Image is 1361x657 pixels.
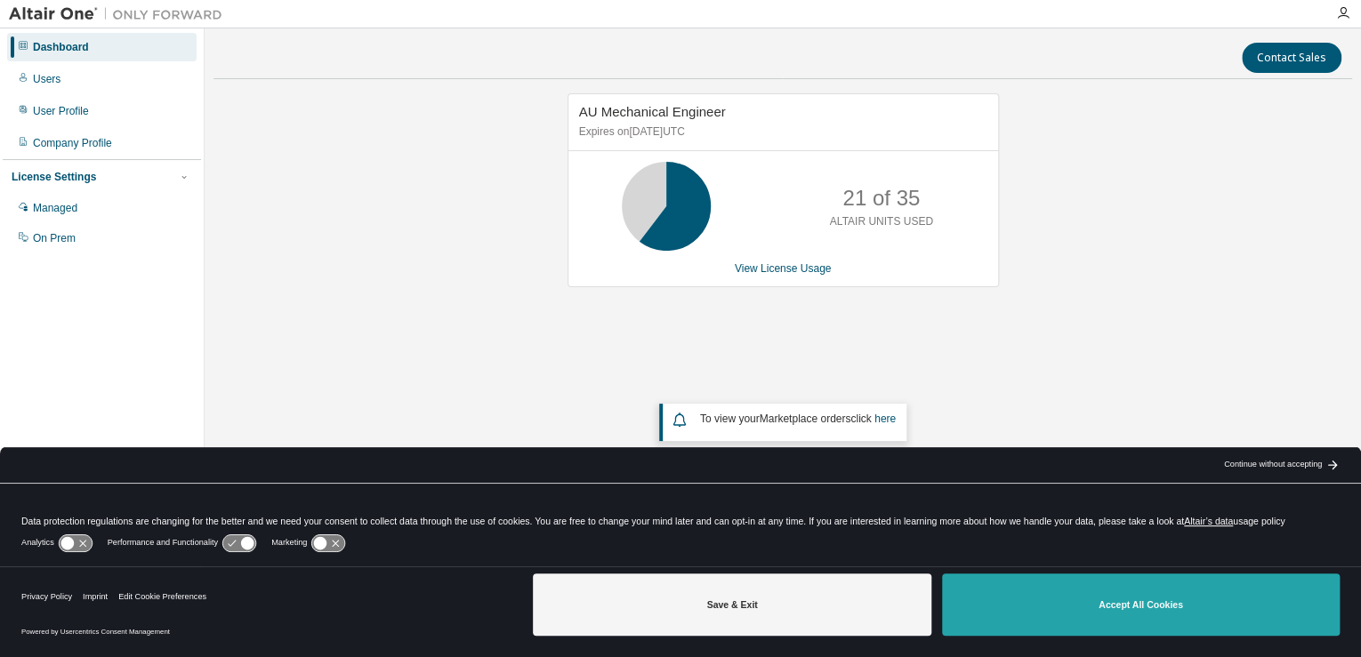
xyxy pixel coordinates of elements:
[33,72,60,86] div: Users
[1242,43,1341,73] button: Contact Sales
[33,40,89,54] div: Dashboard
[33,136,112,150] div: Company Profile
[579,104,726,119] span: AU Mechanical Engineer
[12,170,96,184] div: License Settings
[830,214,933,229] p: ALTAIR UNITS USED
[874,413,896,425] a: here
[33,104,89,118] div: User Profile
[735,262,832,275] a: View License Usage
[33,201,77,215] div: Managed
[579,124,983,140] p: Expires on [DATE] UTC
[700,413,896,425] span: To view your click
[842,183,920,213] p: 21 of 35
[33,231,76,245] div: On Prem
[9,5,231,23] img: Altair One
[760,413,851,425] em: Marketplace orders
